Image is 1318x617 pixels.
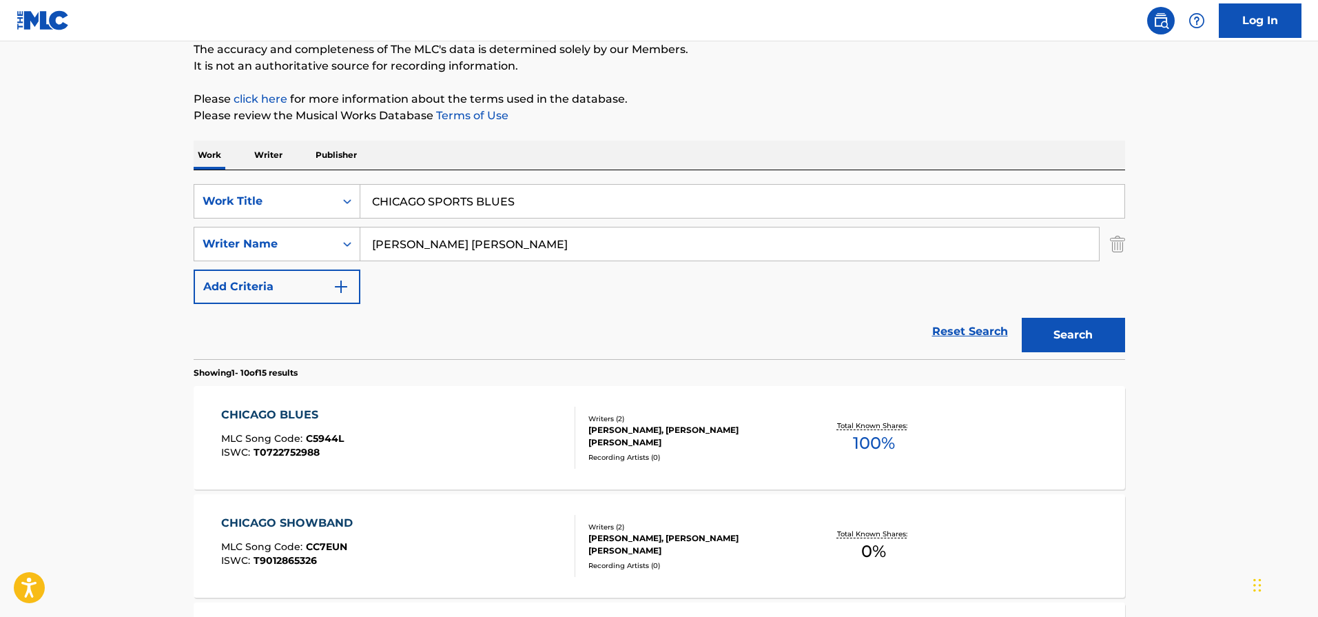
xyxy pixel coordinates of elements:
[588,452,796,463] div: Recording Artists ( 0 )
[221,432,306,445] span: MLC Song Code :
[1153,12,1169,29] img: search
[194,367,298,379] p: Showing 1 - 10 of 15 results
[194,141,225,170] p: Work
[861,539,886,564] span: 0 %
[588,560,796,571] div: Recording Artists ( 0 )
[1183,7,1211,34] div: Help
[221,515,360,532] div: CHICAGO SHOWBAND
[1253,565,1262,606] div: Drag
[194,386,1125,489] a: CHICAGO BLUESMLC Song Code:C5944LISWC:T0722752988Writers (2)[PERSON_NAME], [PERSON_NAME] [PERSON_...
[1110,227,1125,261] img: Delete Criterion
[925,316,1015,347] a: Reset Search
[837,421,911,431] p: Total Known Shares:
[333,279,349,295] img: 9d2ae6d4665cec9f34b9.svg
[17,10,70,30] img: MLC Logo
[203,236,327,252] div: Writer Name
[311,141,361,170] p: Publisher
[221,407,344,423] div: CHICAGO BLUES
[837,529,911,539] p: Total Known Shares:
[254,446,320,458] span: T0722752988
[1219,3,1301,38] a: Log In
[203,193,327,210] div: Work Title
[221,554,254,567] span: ISWC :
[433,109,508,122] a: Terms of Use
[194,108,1125,124] p: Please review the Musical Works Database
[250,141,287,170] p: Writer
[194,91,1125,108] p: Please for more information about the terms used in the database.
[194,270,360,304] button: Add Criteria
[194,58,1125,74] p: It is not an authoritative source for recording information.
[306,540,347,553] span: CC7EUN
[588,424,796,449] div: [PERSON_NAME], [PERSON_NAME] [PERSON_NAME]
[588,414,796,424] div: Writers ( 2 )
[194,494,1125,598] a: CHICAGO SHOWBANDMLC Song Code:CC7EUNISWC:T9012865326Writers (2)[PERSON_NAME], [PERSON_NAME] [PERS...
[588,522,796,532] div: Writers ( 2 )
[254,554,317,567] span: T9012865326
[194,184,1125,359] form: Search Form
[1147,7,1175,34] a: Public Search
[853,431,895,456] span: 100 %
[234,92,287,105] a: click here
[306,432,344,445] span: C5944L
[221,540,306,553] span: MLC Song Code :
[588,532,796,557] div: [PERSON_NAME], [PERSON_NAME] [PERSON_NAME]
[1022,318,1125,352] button: Search
[194,41,1125,58] p: The accuracy and completeness of The MLC's data is determined solely by our Members.
[1249,551,1318,617] iframe: Chat Widget
[221,446,254,458] span: ISWC :
[1188,12,1205,29] img: help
